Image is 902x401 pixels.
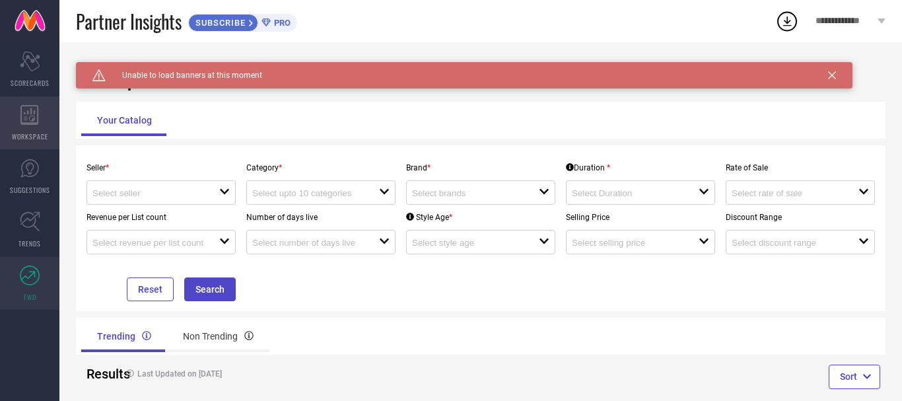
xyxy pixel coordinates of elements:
[127,277,174,301] button: Reset
[732,188,846,198] input: Select rate of sale
[406,213,452,222] div: Style Age
[726,163,875,172] p: Rate of Sale
[566,213,715,222] p: Selling Price
[246,213,396,222] p: Number of days live
[566,163,610,172] div: Duration
[726,213,875,222] p: Discount Range
[81,320,167,352] div: Trending
[412,238,526,248] input: Select style age
[184,277,236,301] button: Search
[775,9,799,33] div: Open download list
[572,238,686,248] input: Select selling price
[81,104,168,136] div: Your Catalog
[106,71,262,80] span: Unable to load banners at this moment
[188,11,297,32] a: SUBSCRIBEPRO
[271,18,291,28] span: PRO
[120,369,438,379] h4: Last Updated on [DATE]
[24,292,36,302] span: FWD
[829,365,880,388] button: Sort
[167,320,269,352] div: Non Trending
[189,18,249,28] span: SUBSCRIBE
[11,78,50,88] span: SCORECARDS
[92,188,207,198] input: Select seller
[10,185,50,195] span: SUGGESTIONS
[87,213,236,222] p: Revenue per List count
[406,163,555,172] p: Brand
[252,238,366,248] input: Select number of days live
[18,238,41,248] span: TRENDS
[87,163,236,172] p: Seller
[246,163,396,172] p: Category
[87,366,109,382] h2: Results
[92,238,207,248] input: Select revenue per list count
[732,238,846,248] input: Select discount range
[572,188,686,198] input: Select Duration
[12,131,48,141] span: WORKSPACE
[412,188,526,198] input: Select brands
[76,8,182,35] span: Partner Insights
[252,188,366,198] input: Select upto 10 categories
